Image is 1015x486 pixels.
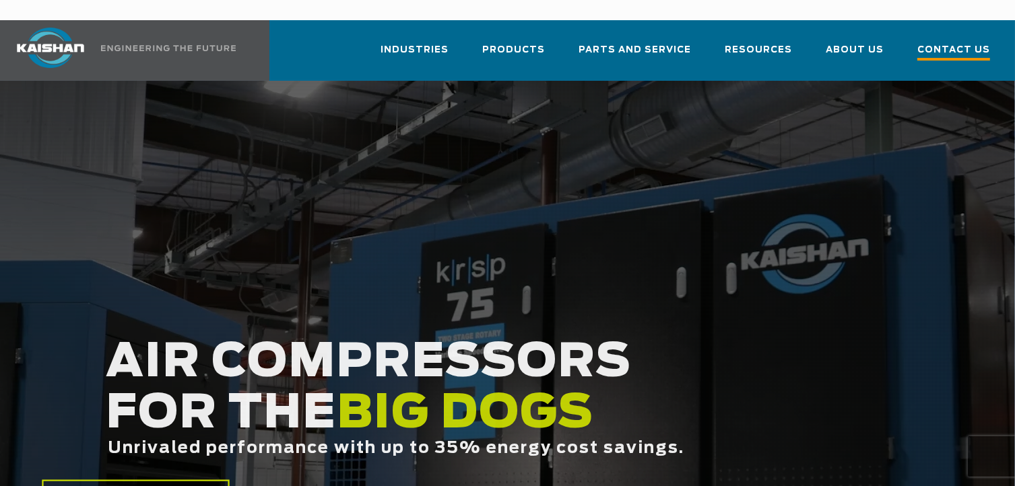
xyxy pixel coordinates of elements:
[482,32,545,78] a: Products
[482,42,545,58] span: Products
[917,32,990,81] a: Contact Us
[725,42,792,58] span: Resources
[826,42,884,58] span: About Us
[579,32,691,78] a: Parts and Service
[381,32,449,78] a: Industries
[579,42,691,58] span: Parts and Service
[381,42,449,58] span: Industries
[51,440,627,456] span: Unrivaled performance with up to 35% energy cost savings.
[917,42,990,61] span: Contact Us
[725,32,792,78] a: Resources
[826,32,884,78] a: About Us
[280,391,537,437] span: BIG DOGS
[101,45,236,51] img: Engineering the future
